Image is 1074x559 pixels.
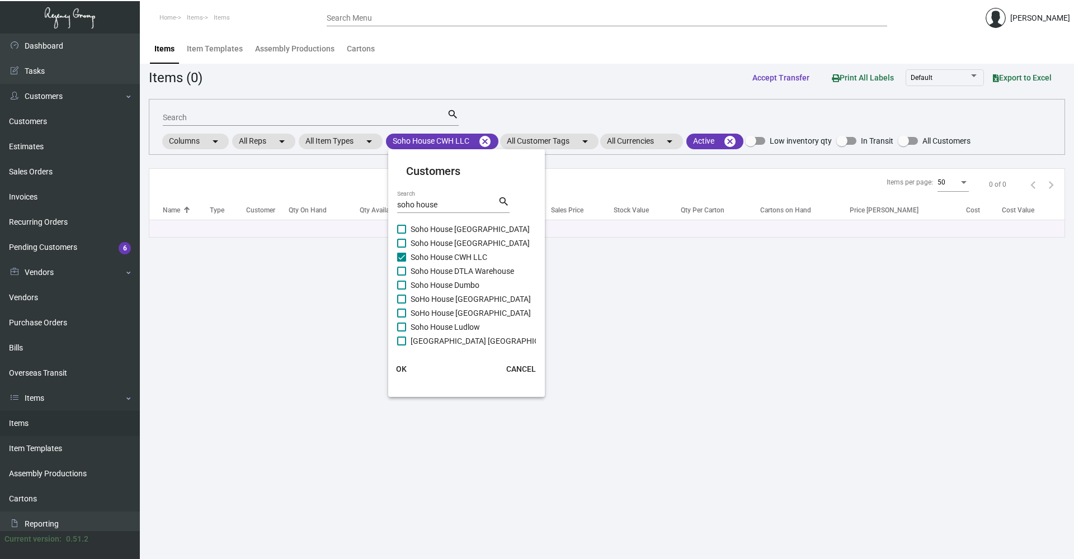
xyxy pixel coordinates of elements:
[411,306,531,320] span: SoHo House [GEOGRAPHIC_DATA]
[411,320,480,334] span: Soho House Ludlow
[497,359,545,379] button: CANCEL
[406,163,527,179] mat-card-title: Customers
[411,222,530,236] span: Soho House [GEOGRAPHIC_DATA]
[411,264,514,278] span: Soho House DTLA Warehouse
[411,292,531,306] span: SoHo House [GEOGRAPHIC_DATA]
[66,533,88,545] div: 0.51.2
[411,236,530,250] span: Soho House [GEOGRAPHIC_DATA]
[411,278,479,292] span: Soho House Dumbo
[411,250,487,264] span: Soho House CWH LLC
[384,359,420,379] button: OK
[506,364,536,373] span: CANCEL
[411,334,563,348] span: [GEOGRAPHIC_DATA] [GEOGRAPHIC_DATA]
[498,195,510,209] mat-icon: search
[396,364,407,373] span: OK
[4,533,62,545] div: Current version:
